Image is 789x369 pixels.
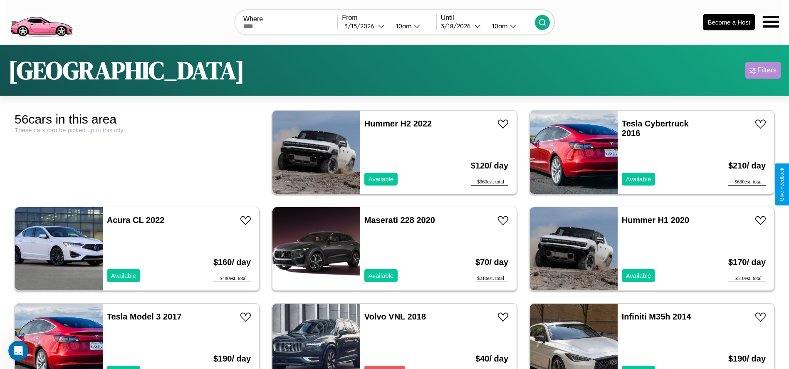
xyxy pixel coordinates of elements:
label: Until [441,14,535,22]
label: Where [243,15,337,23]
div: 10am [488,22,510,30]
a: Hummer H1 2020 [622,215,689,225]
label: From [342,14,436,22]
img: logo [6,4,76,39]
div: $ 630 est. total [728,179,766,186]
p: Available [626,270,651,281]
h3: $ 210 / day [728,153,766,179]
h3: $ 70 / day [475,249,508,275]
p: Available [369,173,394,185]
a: Infiniti M35h 2014 [622,312,691,321]
a: Tesla Cybertruck 2016 [622,119,689,138]
h3: $ 160 / day [213,249,251,275]
button: Filters [745,62,781,79]
p: Available [626,173,651,185]
div: $ 210 est. total [475,275,508,282]
a: Maserati 228 2020 [364,215,435,225]
div: $ 480 est. total [213,275,251,282]
a: Volvo VNL 2018 [364,312,426,321]
div: $ 360 est. total [471,179,508,186]
a: Acura CL 2022 [107,215,165,225]
iframe: Intercom live chat [8,341,28,361]
div: Filters [757,66,777,74]
div: 3 / 15 / 2026 [344,22,378,30]
p: Available [369,270,394,281]
p: Available [111,270,136,281]
a: Hummer H2 2022 [364,119,432,128]
div: Give Feedback [779,168,785,201]
div: 3 / 18 / 2026 [441,22,475,30]
button: 10am [389,22,436,30]
h3: $ 120 / day [471,153,508,179]
button: Become a Host [703,14,755,30]
button: 10am [485,22,535,30]
div: 10am [392,22,414,30]
button: 3/15/2026 [342,22,389,30]
h1: [GEOGRAPHIC_DATA] [8,53,245,87]
div: 56 cars in this area [15,112,260,126]
div: These cars can be picked up in this city. [15,126,260,134]
a: Tesla Model 3 2017 [107,312,182,321]
h3: $ 170 / day [728,249,766,275]
div: $ 510 est. total [728,275,766,282]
